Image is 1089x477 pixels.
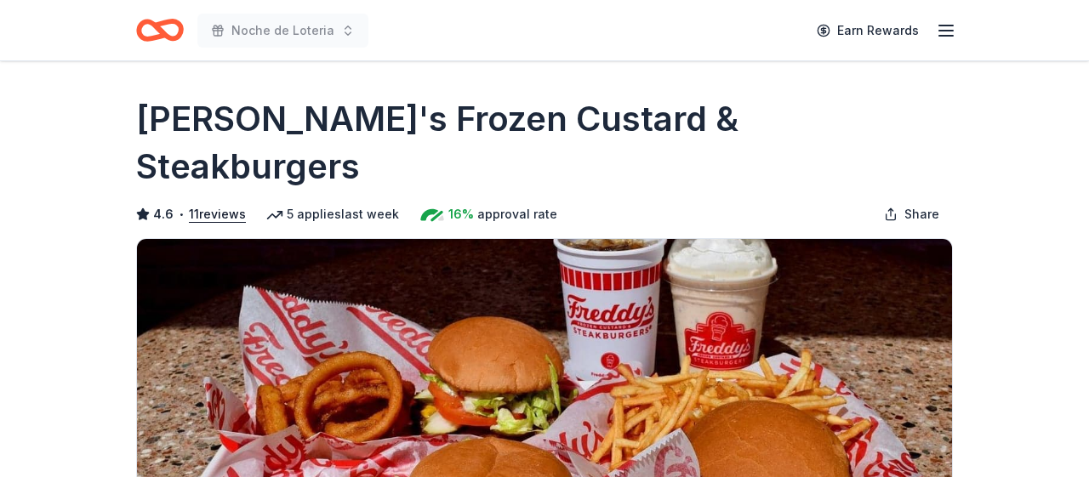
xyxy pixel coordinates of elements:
[870,197,953,231] button: Share
[231,20,334,41] span: Noche de Loteria
[179,207,185,221] span: •
[807,15,929,46] a: Earn Rewards
[136,10,184,50] a: Home
[266,204,399,224] div: 5 applies last week
[197,14,368,48] button: Noche de Loteria
[136,95,953,190] h1: [PERSON_NAME]'s Frozen Custard & Steakburgers
[904,204,939,224] span: Share
[189,204,246,224] button: 11reviews
[477,204,557,224] span: approval rate
[448,204,474,224] span: 16%
[153,204,174,224] span: 4.6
